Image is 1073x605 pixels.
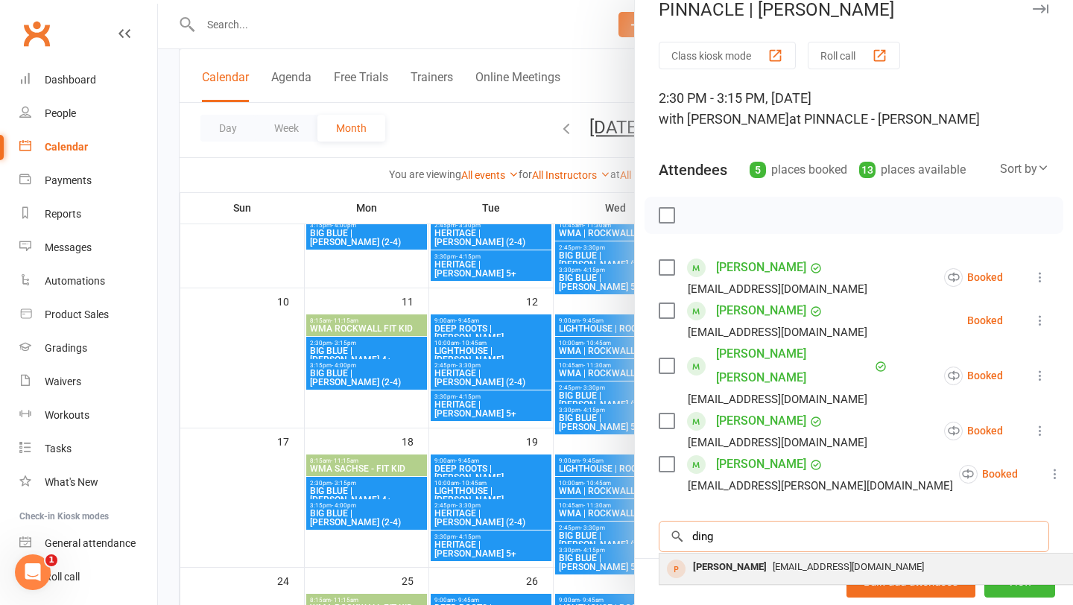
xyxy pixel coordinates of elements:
div: General attendance [45,537,136,549]
div: Sort by [1000,159,1049,179]
a: Roll call [19,560,157,594]
div: Workouts [45,409,89,421]
a: [PERSON_NAME] [716,256,806,279]
div: Booked [944,367,1003,385]
div: 2:30 PM - 3:15 PM, [DATE] [659,88,1049,130]
div: Product Sales [45,308,109,320]
a: Payments [19,164,157,197]
a: [PERSON_NAME] [PERSON_NAME] [716,342,871,390]
button: Roll call [808,42,900,69]
div: Automations [45,275,105,287]
div: 13 [859,162,876,178]
div: 5 [750,162,766,178]
input: Search to add attendees [659,521,1049,552]
a: Tasks [19,432,157,466]
div: [EMAIL_ADDRESS][DOMAIN_NAME] [688,390,867,409]
span: with [PERSON_NAME] [659,111,789,127]
div: Payments [45,174,92,186]
div: places booked [750,159,847,180]
a: Dashboard [19,63,157,97]
div: Gradings [45,342,87,354]
span: [EMAIL_ADDRESS][DOMAIN_NAME] [773,561,924,572]
a: Calendar [19,130,157,164]
a: Waivers [19,365,157,399]
a: People [19,97,157,130]
div: Tasks [45,443,72,454]
div: Roll call [45,571,80,583]
div: People [45,107,76,119]
a: General attendance kiosk mode [19,527,157,560]
a: [PERSON_NAME] [716,299,806,323]
a: [PERSON_NAME] [716,452,806,476]
div: Booked [944,268,1003,287]
a: Clubworx [18,15,55,52]
div: What's New [45,476,98,488]
div: [EMAIL_ADDRESS][DOMAIN_NAME] [688,433,867,452]
a: What's New [19,466,157,499]
a: Messages [19,231,157,265]
a: Gradings [19,332,157,365]
div: [PERSON_NAME] [687,557,773,578]
div: [EMAIL_ADDRESS][PERSON_NAME][DOMAIN_NAME] [688,476,953,495]
a: Workouts [19,399,157,432]
a: Reports [19,197,157,231]
iframe: Intercom live chat [15,554,51,590]
span: at PINNACLE - [PERSON_NAME] [789,111,980,127]
div: Dashboard [45,74,96,86]
div: Attendees [659,159,727,180]
div: [EMAIL_ADDRESS][DOMAIN_NAME] [688,323,867,342]
button: Class kiosk mode [659,42,796,69]
div: Booked [967,315,1003,326]
div: prospect [667,560,686,578]
div: Booked [959,465,1018,484]
div: Waivers [45,376,81,387]
span: 1 [45,554,57,566]
a: Product Sales [19,298,157,332]
div: places available [859,159,966,180]
div: [EMAIL_ADDRESS][DOMAIN_NAME] [688,279,867,299]
div: Booked [944,422,1003,440]
a: [PERSON_NAME] [716,409,806,433]
div: Calendar [45,141,88,153]
div: Reports [45,208,81,220]
div: Messages [45,241,92,253]
a: Automations [19,265,157,298]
